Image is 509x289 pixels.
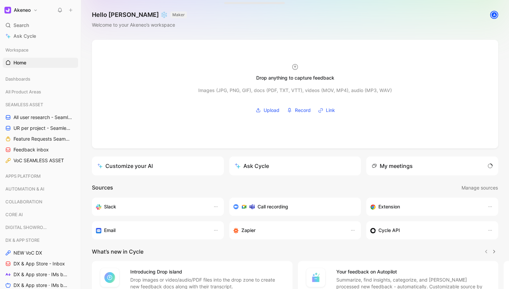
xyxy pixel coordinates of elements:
[372,162,413,170] div: My meetings
[5,237,40,243] span: DX & APP STORE
[3,171,78,181] div: APPS PLATFORM
[3,259,78,269] a: DX & App Store - Inbox
[3,209,78,220] div: CORE AI
[96,226,206,234] div: Forward emails to your feedback inbox
[5,47,29,53] span: Workspace
[3,184,78,194] div: AUTOMATION & AI
[3,87,78,97] div: All Product Areas
[3,269,78,280] a: DX & App store · IMs by feature
[3,145,78,155] a: Feedback inbox
[4,7,11,13] img: Akeneo
[13,271,70,278] span: DX & App store · IMs by feature
[462,184,498,192] span: Manage sources
[3,45,78,55] div: Workspace
[256,74,334,82] div: Drop anything to capture feedback
[96,203,206,211] div: Sync your customers, send feedback and get updates in Slack
[378,226,400,234] h3: Cycle API
[5,185,44,192] span: AUTOMATION & AI
[370,203,481,211] div: Capture feedback from anywhere on the web
[3,248,78,258] a: NEW VoC DX
[13,32,36,40] span: Ask Cycle
[316,105,337,115] button: Link
[198,86,392,94] div: Images (JPG, PNG, GIF), docs (PDF, TXT, VTT), videos (MOV, MP4), audio (MP3, WAV)
[5,211,23,218] span: CORE AI
[326,106,335,114] span: Link
[3,197,78,207] div: COLLABORATION
[3,31,78,41] a: Ask Cycle
[3,74,78,86] div: Dashboards
[13,250,42,256] span: NEW VoC DX
[14,7,31,13] h1: Akeneo
[3,99,78,166] div: SEAMLESS ASSETAll user research - Seamless Asset ([PERSON_NAME])UR per project - Seamless assets ...
[97,162,153,170] div: Customize your AI
[258,203,288,211] h3: Call recording
[229,156,361,175] button: Ask Cycle
[336,268,490,276] h4: Your feedback on Autopilot
[13,282,70,289] span: DX & App store · IMs by status
[3,87,78,99] div: All Product Areas
[3,222,78,232] div: DIGITAL SHOWROOM
[3,222,78,234] div: DIGITAL SHOWROOM
[235,162,269,170] div: Ask Cycle
[13,125,72,132] span: UR per project - Seamless assets ([PERSON_NAME])
[92,11,187,19] h1: Hello [PERSON_NAME] ❄️
[3,123,78,133] a: UR per project - Seamless assets ([PERSON_NAME])
[5,173,41,179] span: APPS PLATFORM
[13,21,29,29] span: Search
[13,59,26,66] span: Home
[3,235,78,245] div: DX & APP STORE
[13,146,49,153] span: Feedback inbox
[3,155,78,166] a: VoC SEAMLESS ASSET
[92,248,143,256] h2: What’s new in Cycle
[5,101,43,108] span: SEAMLESS ASSET
[104,226,115,234] h3: Email
[233,203,352,211] div: Record & transcribe meetings from Zoom, Meet & Teams.
[13,260,65,267] span: DX & App Store - Inbox
[104,203,116,211] h3: Slack
[92,156,224,175] a: Customize your AI
[241,226,256,234] h3: Zapier
[5,88,41,95] span: All Product Areas
[264,106,279,114] span: Upload
[3,5,39,15] button: AkeneoAkeneo
[461,183,498,192] button: Manage sources
[92,183,113,192] h2: Sources
[3,20,78,30] div: Search
[3,134,78,144] a: Feature Requests Seamless Assets
[3,112,78,122] a: All user research - Seamless Asset ([PERSON_NAME])
[13,157,64,164] span: VoC SEAMLESS ASSET
[253,105,282,115] button: Upload
[13,136,70,142] span: Feature Requests Seamless Assets
[3,171,78,183] div: APPS PLATFORM
[3,99,78,110] div: SEAMLESS ASSET
[13,114,72,121] span: All user research - Seamless Asset ([PERSON_NAME])
[3,74,78,84] div: Dashboards
[3,197,78,209] div: COLLABORATION
[370,226,481,234] div: Sync customers & send feedback from custom sources. Get inspired by our favorite use case
[170,11,187,18] button: MAKER
[295,106,311,114] span: Record
[5,224,50,231] span: DIGITAL SHOWROOM
[284,105,313,115] button: Record
[92,21,187,29] div: Welcome to your Akeneo’s workspace
[5,76,30,82] span: Dashboards
[378,203,400,211] h3: Extension
[5,198,42,205] span: COLLABORATION
[130,268,284,276] h4: Introducing Drop island
[491,11,498,18] div: A
[3,58,78,68] a: Home
[233,226,344,234] div: Capture feedback from thousands of sources with Zapier (survey results, recordings, sheets, etc).
[3,209,78,222] div: CORE AI
[3,184,78,196] div: AUTOMATION & AI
